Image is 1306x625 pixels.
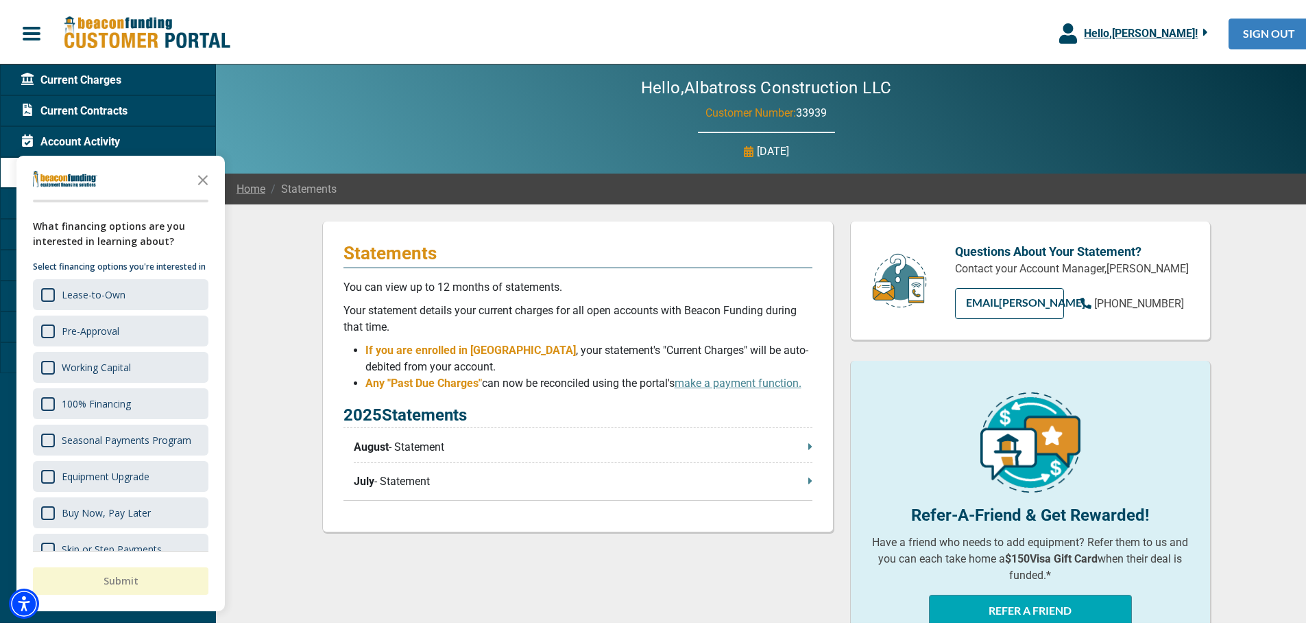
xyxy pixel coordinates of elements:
[33,257,208,271] p: Select financing options you're interested in
[33,495,208,526] div: Buy Now, Pay Later
[62,322,119,335] div: Pre-Approval
[33,216,208,246] div: What financing options are you interested in learning about?
[33,168,97,185] img: Company logo
[955,285,1064,316] a: EMAIL[PERSON_NAME]
[871,532,1189,581] p: Have a friend who needs to add equipment? Refer them to us and you can each take home a when thei...
[33,349,208,380] div: Working Capital
[343,400,812,425] p: 2025 Statements
[955,239,1189,258] p: Questions About Your Statement?
[1094,294,1184,307] span: [PHONE_NUMBER]
[705,104,796,117] span: Customer Number:
[675,374,801,387] a: make a payment function.
[354,436,389,453] span: August
[365,374,482,387] span: Any "Past Due Charges"
[1080,293,1184,309] a: [PHONE_NUMBER]
[871,500,1189,525] p: Refer-A-Friend & Get Rewarded!
[62,285,125,298] div: Lease-to-Own
[869,250,930,307] img: customer-service.png
[343,300,812,333] p: Your statement details your current charges for all open accounts with Beacon Funding during that...
[62,431,191,444] div: Seasonal Payments Program
[33,531,208,562] div: Skip or Step Payments
[237,178,265,195] a: Home
[33,565,208,592] button: Submit
[33,313,208,344] div: Pre-Approval
[33,422,208,453] div: Seasonal Payments Program
[980,390,1080,490] img: refer-a-friend-icon.png
[189,163,217,190] button: Close the survey
[33,458,208,489] div: Equipment Upgrade
[21,131,120,148] span: Account Activity
[9,586,39,616] div: Accessibility Menu
[354,436,812,453] p: - Statement
[21,69,121,86] span: Current Charges
[265,178,337,195] span: Statements
[796,104,827,117] span: 33939
[482,374,801,387] span: can now be reconciled using the portal's
[600,75,933,95] h2: Hello, Albatross Construction LLC
[63,13,230,48] img: Beacon Funding Customer Portal Logo
[365,341,576,354] span: If you are enrolled in [GEOGRAPHIC_DATA]
[21,100,128,117] span: Current Contracts
[343,276,812,293] p: You can view up to 12 months of statements.
[354,471,812,487] p: - Statement
[929,592,1132,623] button: REFER A FRIEND
[1084,24,1198,37] span: Hello, [PERSON_NAME] !
[33,386,208,416] div: 100% Financing
[62,467,149,480] div: Equipment Upgrade
[62,540,162,553] div: Skip or Step Payments
[955,258,1189,274] p: Contact your Account Manager, [PERSON_NAME]
[757,141,789,157] p: [DATE]
[365,341,808,370] span: , your statement's "Current Charges" will be auto-debited from your account.
[1005,550,1098,563] b: $150 Visa Gift Card
[343,239,812,261] p: Statements
[33,276,208,307] div: Lease-to-Own
[62,394,131,408] div: 100% Financing
[354,471,374,487] span: July
[62,504,151,517] div: Buy Now, Pay Later
[16,153,225,609] div: Survey
[62,358,131,371] div: Working Capital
